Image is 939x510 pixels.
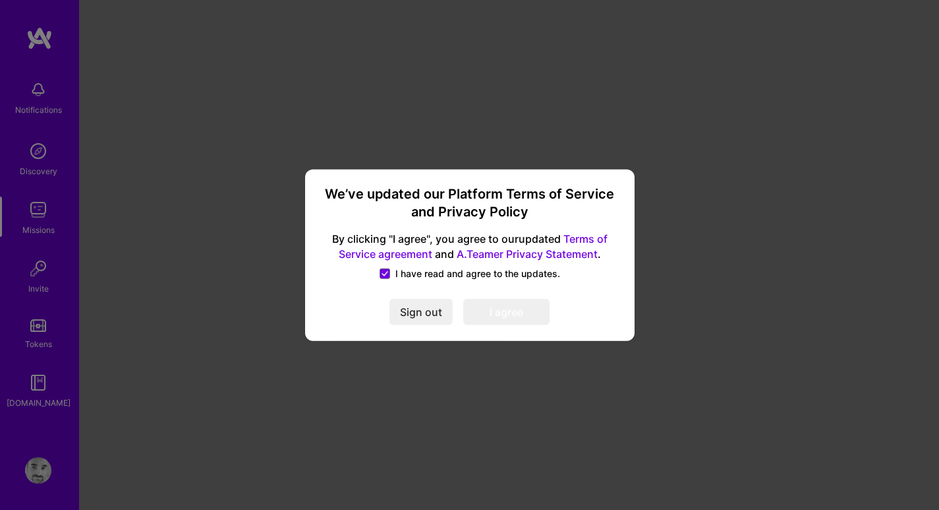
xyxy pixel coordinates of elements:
a: Terms of Service agreement [339,232,608,261]
h3: We’ve updated our Platform Terms of Service and Privacy Policy [321,185,619,221]
span: I have read and agree to the updates. [395,267,560,280]
button: I agree [463,299,550,325]
a: A.Teamer Privacy Statement [457,247,598,261]
button: Sign out [389,299,453,325]
span: By clicking "I agree", you agree to our updated and . [321,232,619,262]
